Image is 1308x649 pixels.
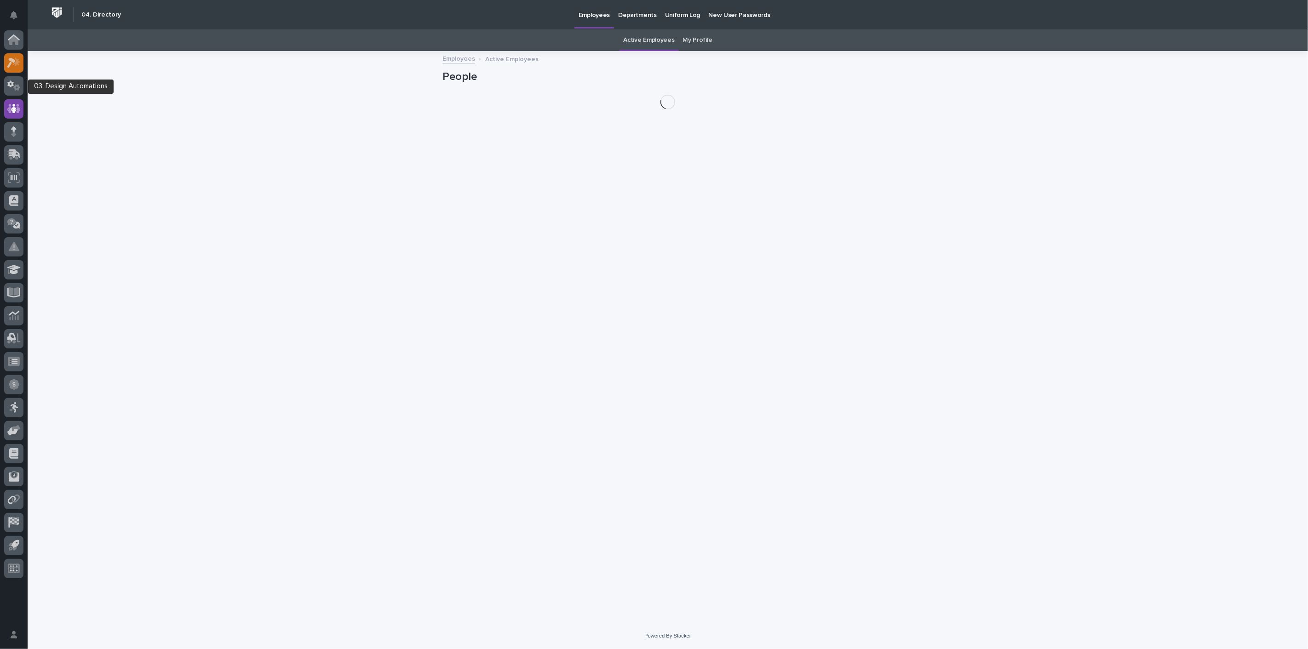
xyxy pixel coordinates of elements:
a: Active Employees [624,29,675,51]
button: Notifications [4,6,23,25]
div: Notifications [11,11,23,26]
p: Active Employees [485,53,539,63]
img: Workspace Logo [48,4,65,21]
h2: 04. Directory [81,11,121,19]
h1: People [442,70,893,84]
a: Employees [442,53,475,63]
a: My Profile [683,29,712,51]
a: Powered By Stacker [644,633,691,638]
